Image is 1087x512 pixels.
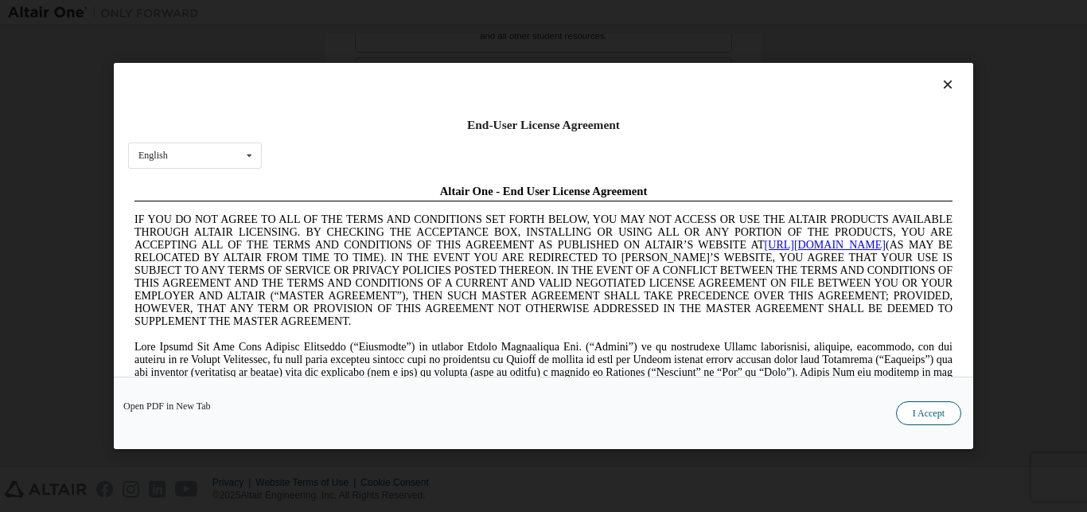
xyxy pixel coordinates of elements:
[637,61,758,72] a: [URL][DOMAIN_NAME]
[312,6,520,19] span: Altair One - End User License Agreement
[896,401,961,425] button: I Accept
[128,117,959,133] div: End-User License Agreement
[138,150,168,160] div: English
[6,35,824,149] span: IF YOU DO NOT AGREE TO ALL OF THE TERMS AND CONDITIONS SET FORTH BELOW, YOU MAY NOT ACCESS OR USE...
[6,162,824,276] span: Lore Ipsumd Sit Ame Cons Adipisc Elitseddo (“Eiusmodte”) in utlabor Etdolo Magnaaliqua Eni. (“Adm...
[123,401,211,411] a: Open PDF in New Tab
